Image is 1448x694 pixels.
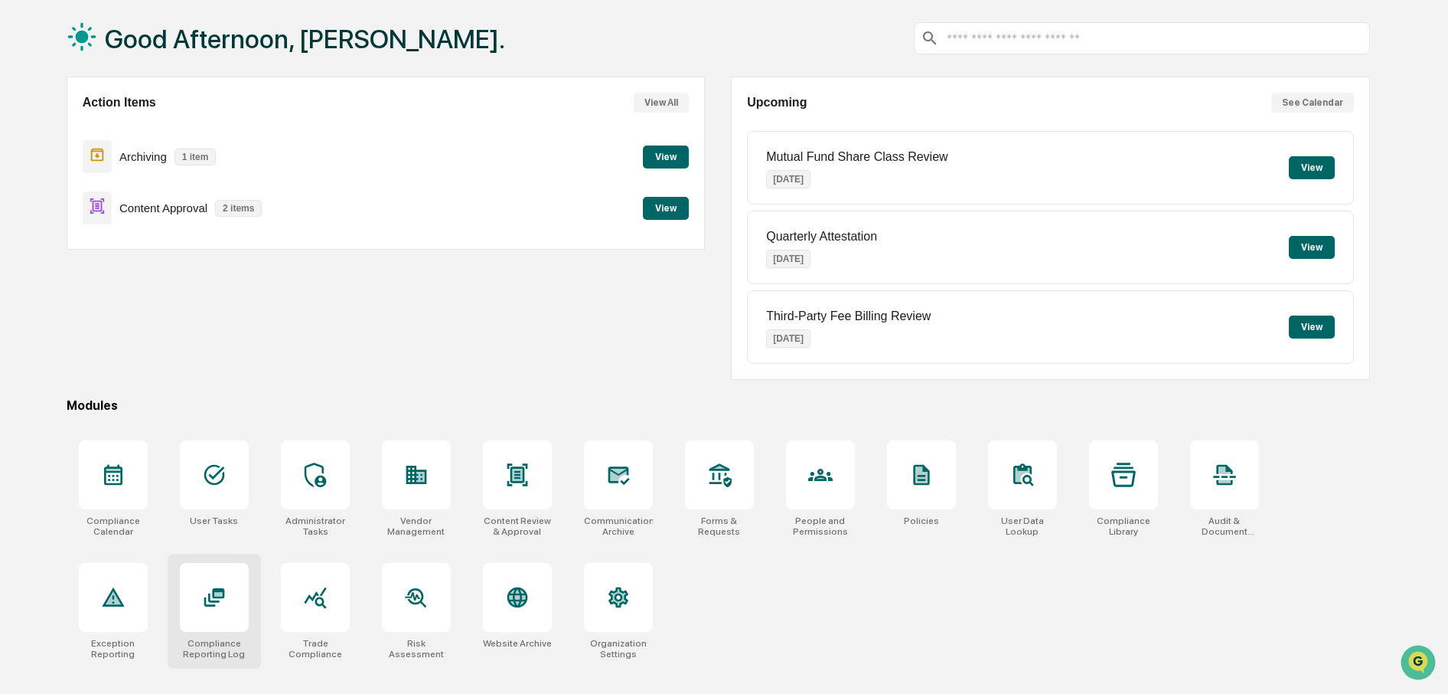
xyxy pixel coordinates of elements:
[174,149,217,165] p: 1 item
[786,516,855,537] div: People and Permissions
[152,260,185,271] span: Pylon
[1399,643,1440,685] iframe: Open customer support
[79,638,148,660] div: Exception Reporting
[215,200,262,217] p: 2 items
[483,516,552,537] div: Content Review & Approval
[190,516,238,526] div: User Tasks
[988,516,1057,537] div: User Data Lookup
[766,170,810,188] p: [DATE]
[119,150,167,163] p: Archiving
[281,516,350,537] div: Administrator Tasks
[83,96,156,110] h2: Action Items
[180,638,249,660] div: Compliance Reporting Log
[108,259,185,271] a: Powered byPylon
[281,638,350,660] div: Trade Compliance
[1289,316,1335,339] button: View
[685,516,754,537] div: Forms & Requests
[111,195,123,207] div: 🗄️
[1289,236,1335,259] button: View
[260,122,279,140] button: Start new chat
[766,309,931,323] p: Third-Party Fee Billing Review
[15,32,279,57] p: How can we help?
[766,250,810,268] p: [DATE]
[584,638,653,660] div: Organization Settings
[119,201,207,214] p: Content Approval
[105,24,505,54] h1: Good Afternoon, [PERSON_NAME].
[904,516,939,526] div: Policies
[1089,516,1158,537] div: Compliance Library
[766,230,877,244] p: Quarterly Attestation
[643,149,689,163] a: View
[634,93,689,113] button: View All
[382,638,451,660] div: Risk Assessment
[15,117,43,145] img: 1746055101610-c473b297-6a78-478c-a979-82029cc54cd1
[105,187,196,214] a: 🗄️Attestations
[67,398,1370,413] div: Modules
[15,195,28,207] div: 🖐️
[747,96,807,110] h2: Upcoming
[9,216,103,244] a: 🔎Data Lookup
[9,187,105,214] a: 🖐️Preclearance
[1190,516,1259,537] div: Audit & Document Logs
[31,222,96,237] span: Data Lookup
[126,193,190,208] span: Attestations
[766,329,810,348] p: [DATE]
[643,200,689,214] a: View
[643,197,689,220] button: View
[1271,93,1354,113] button: See Calendar
[52,133,194,145] div: We're available if you need us!
[31,193,99,208] span: Preclearance
[483,638,552,649] div: Website Archive
[643,146,689,169] button: View
[52,117,251,133] div: Start new chat
[1289,156,1335,179] button: View
[15,224,28,236] div: 🔎
[766,150,947,164] p: Mutual Fund Share Class Review
[79,516,148,537] div: Compliance Calendar
[382,516,451,537] div: Vendor Management
[584,516,653,537] div: Communications Archive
